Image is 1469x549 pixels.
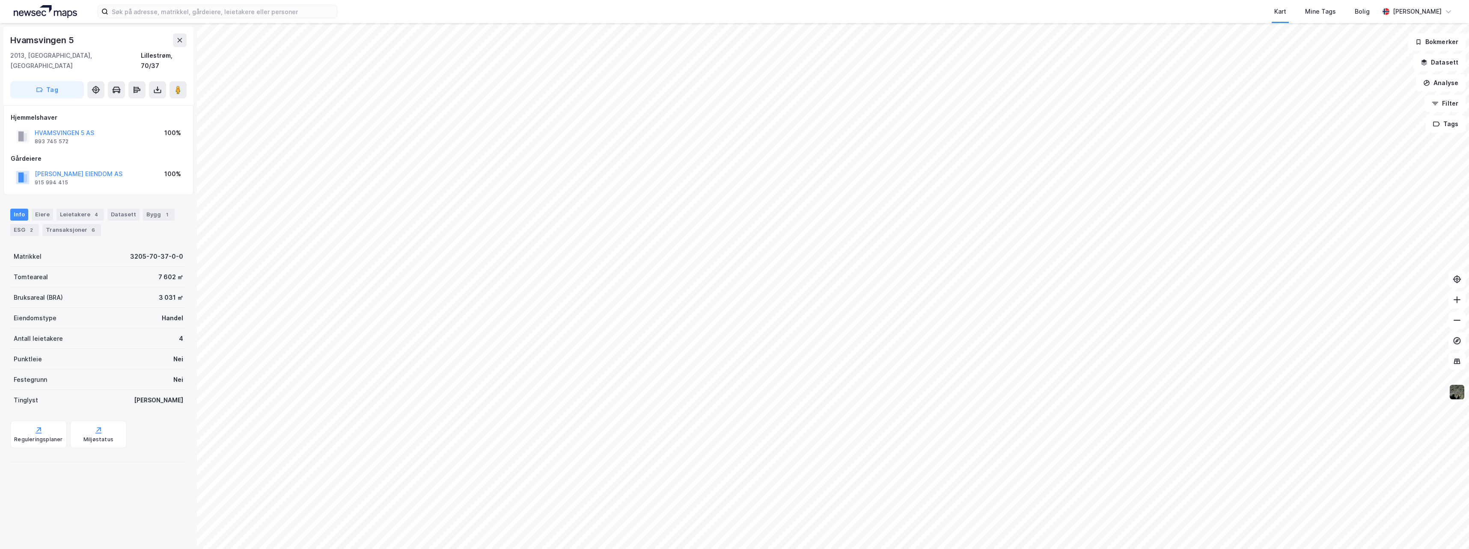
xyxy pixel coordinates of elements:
div: 2 [27,226,36,234]
div: Antall leietakere [14,334,63,344]
div: Tinglyst [14,395,38,405]
div: Leietakere [56,209,104,221]
div: 3205-70-37-0-0 [130,251,183,262]
div: Bygg [143,209,175,221]
div: Nei [173,354,183,364]
div: Tomteareal [14,272,48,282]
div: 100% [164,169,181,179]
div: [PERSON_NAME] [1393,6,1442,17]
div: Bruksareal (BRA) [14,292,63,303]
button: Tag [10,81,84,98]
div: Mine Tags [1305,6,1336,17]
div: Eiendomstype [14,313,56,323]
div: Gårdeiere [11,153,186,164]
div: 6 [89,226,98,234]
div: Nei [173,375,183,385]
div: 4 [179,334,183,344]
div: Eiere [32,209,53,221]
button: Bokmerker [1408,33,1466,50]
iframe: Chat Widget [1426,508,1469,549]
div: 915 994 415 [35,179,68,186]
div: [PERSON_NAME] [134,395,183,405]
div: Datasett [107,209,140,221]
div: Hjemmelshaver [11,112,186,123]
img: logo.a4113a55bc3d86da70a041830d287a7e.svg [14,5,77,18]
div: 3 031 ㎡ [159,292,183,303]
div: Punktleie [14,354,42,364]
div: Festegrunn [14,375,47,385]
div: Info [10,209,28,221]
div: Handel [162,313,183,323]
div: Matrikkel [14,251,42,262]
div: 1 [163,210,171,219]
div: Kart [1274,6,1286,17]
div: Kontrollprogram for chat [1426,508,1469,549]
div: 4 [92,210,101,219]
div: Bolig [1355,6,1370,17]
div: 7 602 ㎡ [158,272,183,282]
button: Analyse [1416,74,1466,91]
button: Tags [1426,115,1466,133]
div: Reguleringsplaner [14,436,62,443]
button: Filter [1424,95,1466,112]
div: 893 745 572 [35,138,68,145]
div: ESG [10,224,39,236]
div: Transaksjoner [42,224,101,236]
input: Søk på adresse, matrikkel, gårdeiere, leietakere eller personer [108,5,337,18]
div: Hvamsvingen 5 [10,33,75,47]
div: Miljøstatus [83,436,113,443]
button: Datasett [1413,54,1466,71]
div: Lillestrøm, 70/37 [141,50,187,71]
div: 100% [164,128,181,138]
div: 2013, [GEOGRAPHIC_DATA], [GEOGRAPHIC_DATA] [10,50,141,71]
img: 9k= [1449,384,1465,400]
